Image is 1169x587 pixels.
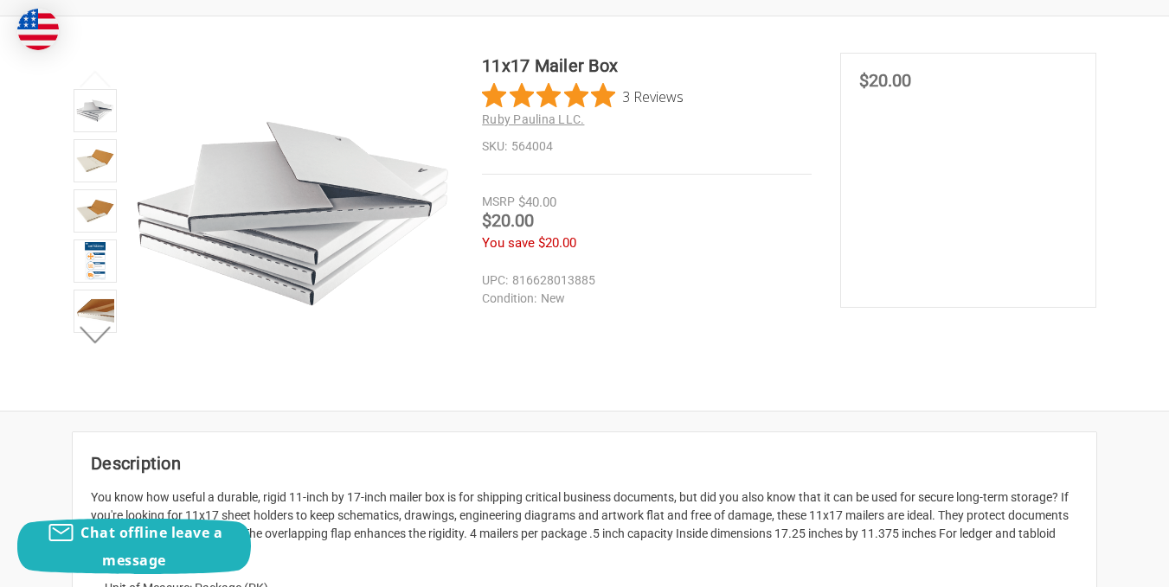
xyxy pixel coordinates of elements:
[76,142,114,180] img: 11x17 Mailer Box
[69,61,122,96] button: Previous
[518,195,556,210] span: $40.00
[17,9,59,50] img: duty and tax information for United States
[76,192,114,230] img: 11x17 White Mailer box shown with 11" x 17" paper
[80,523,222,570] span: Chat offline leave a message
[76,292,114,330] img: 11x17 Mailer Box
[482,271,508,290] dt: UPC:
[85,242,106,280] img: 11x17 Mailer Box
[482,83,684,109] button: Rated 5 out of 5 stars from 3 reviews. Jump to reviews.
[482,137,507,156] dt: SKU:
[482,235,535,251] span: You save
[482,193,515,211] div: MSRP
[482,290,536,308] dt: Condition:
[859,70,911,91] span: $20.00
[482,53,812,79] h1: 11x17 Mailer Box
[482,112,584,126] a: Ruby Paulina LLC.
[482,210,534,231] span: $20.00
[132,53,453,374] img: 11x17 Mailer Box
[17,519,251,574] button: Chat offline leave a message
[482,290,804,308] dd: New
[91,488,1078,561] p: You know how useful a durable, rigid 11-inch by 17-inch mailer box is for shipping critical busin...
[69,318,122,353] button: Next
[91,450,1078,476] h2: Description
[482,137,812,156] dd: 564004
[538,235,576,251] span: $20.00
[76,92,114,130] img: 11x17 Mailer Box
[622,83,684,109] span: 3 Reviews
[482,271,804,290] dd: 816628013885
